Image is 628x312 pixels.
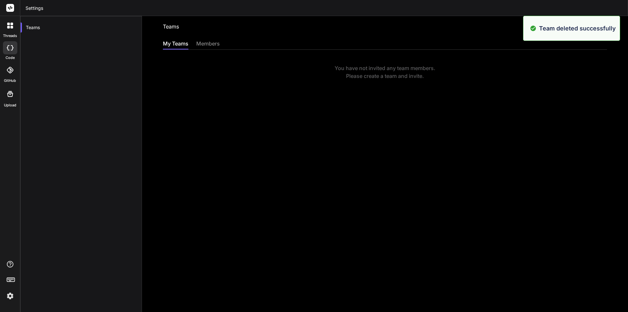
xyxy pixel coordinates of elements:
p: Team deleted successfully [539,24,616,33]
img: alert [530,24,536,33]
h2: Teams [163,23,179,37]
div: members [196,40,220,49]
label: code [6,55,15,61]
div: You have not invited any team members. Please create a team and invite. [163,64,607,80]
label: threads [3,33,17,39]
label: Upload [4,102,16,108]
div: My Teams [163,40,188,49]
div: Teams [21,20,142,35]
img: settings [5,290,16,302]
label: GitHub [4,78,16,83]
